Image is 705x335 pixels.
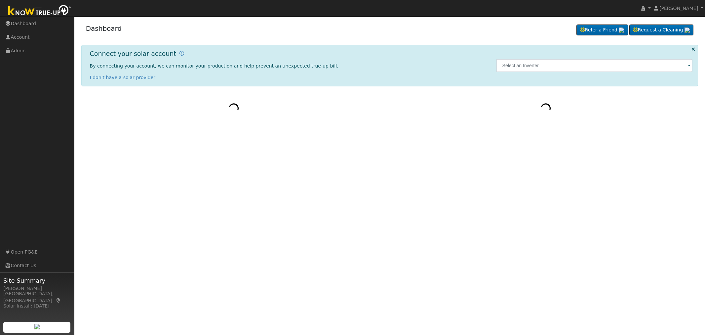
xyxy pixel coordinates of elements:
[659,6,698,11] span: [PERSON_NAME]
[3,276,71,285] span: Site Summary
[56,298,61,303] a: Map
[90,50,176,58] h1: Connect your solar account
[90,63,338,69] span: By connecting your account, we can monitor your production and help prevent an unexpected true-up...
[629,24,693,36] a: Request a Cleaning
[90,75,156,80] a: I don't have a solar provider
[3,290,71,304] div: [GEOGRAPHIC_DATA], [GEOGRAPHIC_DATA]
[3,285,71,292] div: [PERSON_NAME]
[34,324,40,329] img: retrieve
[5,4,74,19] img: Know True-Up
[619,27,624,33] img: retrieve
[86,24,122,32] a: Dashboard
[576,24,628,36] a: Refer a Friend
[3,303,71,310] div: Solar Install: [DATE]
[685,27,690,33] img: retrieve
[496,59,693,72] input: Select an Inverter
